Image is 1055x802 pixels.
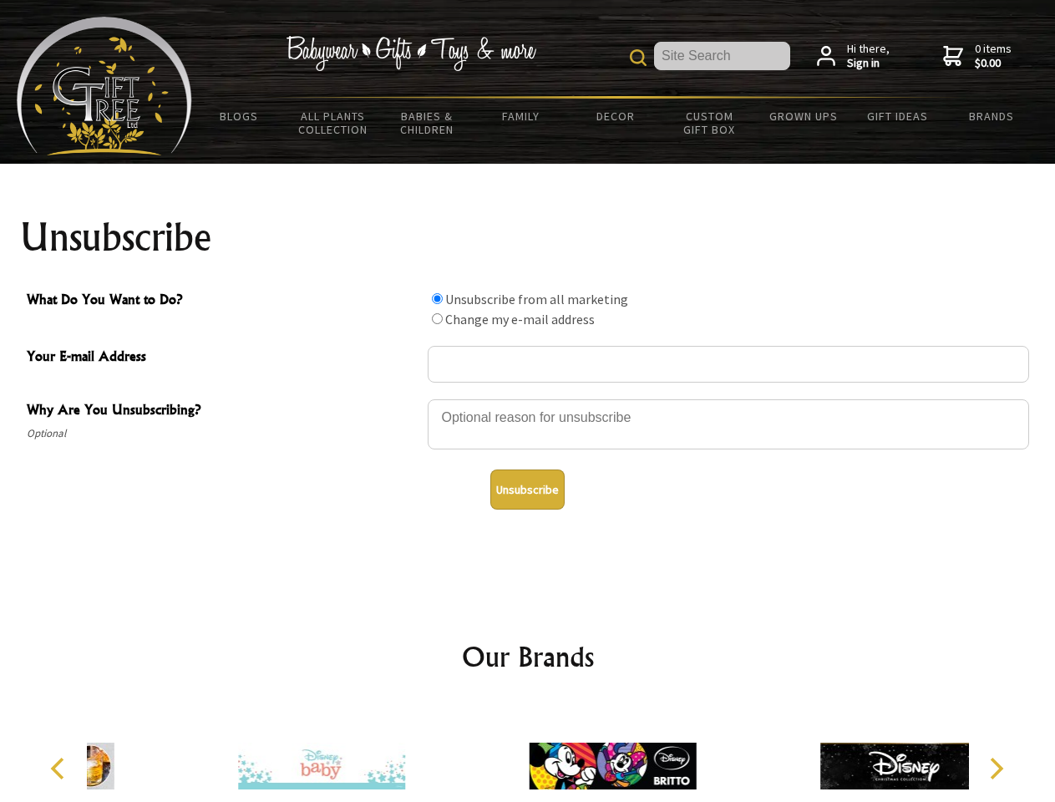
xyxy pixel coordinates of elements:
a: BLOGS [192,99,287,134]
h1: Unsubscribe [20,217,1036,257]
span: Your E-mail Address [27,346,419,370]
img: Babyware - Gifts - Toys and more... [17,17,192,155]
img: Babywear - Gifts - Toys & more [286,36,536,71]
span: Hi there, [847,42,890,71]
h2: Our Brands [33,637,1022,677]
img: product search [630,49,647,66]
input: What Do You Want to Do? [432,313,443,324]
a: Grown Ups [756,99,850,134]
a: Family [474,99,569,134]
input: Site Search [654,42,790,70]
span: Why Are You Unsubscribing? [27,399,419,424]
input: Your E-mail Address [428,346,1029,383]
button: Next [977,750,1014,787]
a: Gift Ideas [850,99,945,134]
a: 0 items$0.00 [943,42,1012,71]
a: Custom Gift Box [662,99,757,147]
label: Change my e-mail address [445,311,595,327]
strong: $0.00 [975,56,1012,71]
a: Babies & Children [380,99,474,147]
span: What Do You Want to Do? [27,289,419,313]
a: Hi there,Sign in [817,42,890,71]
span: 0 items [975,41,1012,71]
span: Optional [27,424,419,444]
a: All Plants Collection [287,99,381,147]
button: Previous [42,750,79,787]
button: Unsubscribe [490,470,565,510]
a: Decor [568,99,662,134]
textarea: Why Are You Unsubscribing? [428,399,1029,449]
input: What Do You Want to Do? [432,293,443,304]
strong: Sign in [847,56,890,71]
label: Unsubscribe from all marketing [445,291,628,307]
a: Brands [945,99,1039,134]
